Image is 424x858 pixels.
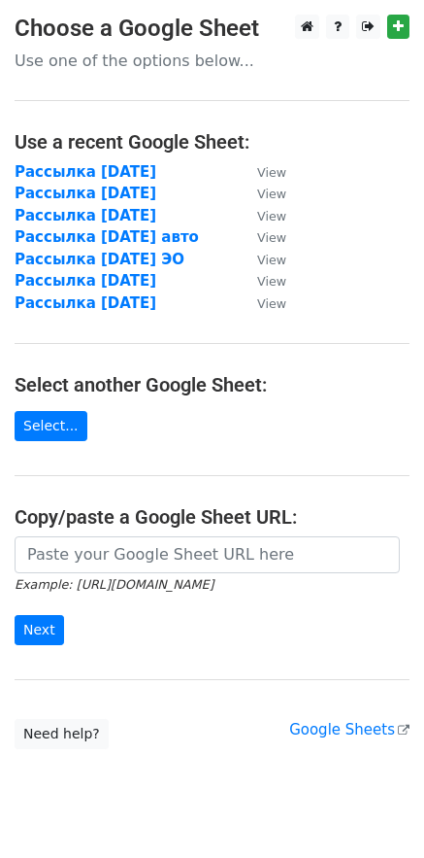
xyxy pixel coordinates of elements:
a: Рассылка [DATE] авто [15,228,199,246]
h4: Select another Google Sheet: [15,373,409,396]
a: View [238,251,286,268]
input: Paste your Google Sheet URL here [15,536,400,573]
small: View [257,253,286,267]
p: Use one of the options below... [15,51,409,71]
small: View [257,274,286,289]
a: Рассылка [DATE] [15,163,156,181]
small: Example: [URL][DOMAIN_NAME] [15,577,213,592]
a: View [238,294,286,312]
small: View [257,230,286,245]
a: Рассылка [DATE] [15,294,156,312]
h4: Copy/paste a Google Sheet URL: [15,505,409,529]
a: View [238,207,286,224]
h4: Use a recent Google Sheet: [15,130,409,154]
small: View [257,296,286,311]
a: View [238,163,286,181]
a: Рассылка [DATE] [15,185,156,202]
input: Next [15,615,64,645]
a: Select... [15,411,87,441]
small: View [257,187,286,201]
a: Google Sheets [289,721,409,738]
a: Need help? [15,719,109,749]
a: Рассылка [DATE] [15,207,156,224]
a: View [238,272,286,290]
a: Рассылка [DATE] [15,272,156,290]
h3: Choose a Google Sheet [15,15,409,43]
small: View [257,165,286,180]
a: View [238,185,286,202]
a: View [238,228,286,246]
a: Рассылка [DATE] ЭО [15,251,184,268]
small: View [257,209,286,223]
